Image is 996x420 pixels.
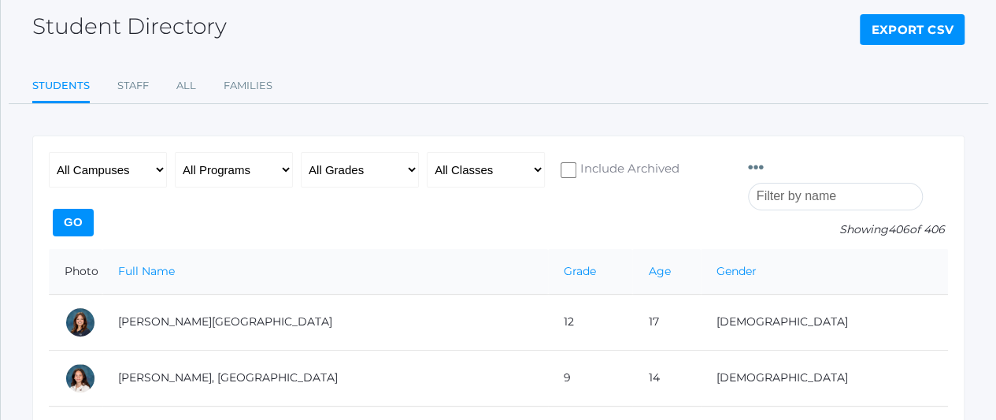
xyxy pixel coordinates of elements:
td: [DEMOGRAPHIC_DATA] [701,350,948,406]
input: Go [53,209,94,236]
td: 12 [548,294,633,350]
div: Charlotte Abdulla [65,307,96,338]
span: 406 [888,222,909,236]
td: 17 [632,294,701,350]
p: Showing of 406 [748,221,948,238]
a: Grade [564,264,596,278]
a: Staff [117,70,149,102]
a: Full Name [118,264,175,278]
a: Age [648,264,670,278]
span: Include Archived [576,160,679,180]
td: [PERSON_NAME][GEOGRAPHIC_DATA] [102,294,548,350]
a: Export CSV [860,14,965,46]
th: Photo [49,249,102,295]
h2: Student Directory [32,14,227,39]
a: All [176,70,196,102]
input: Filter by name [748,183,923,210]
td: 14 [632,350,701,406]
a: Gender [716,264,757,278]
div: Phoenix Abdulla [65,362,96,394]
td: 9 [548,350,633,406]
a: Families [224,70,272,102]
td: [PERSON_NAME], [GEOGRAPHIC_DATA] [102,350,548,406]
input: Include Archived [561,162,576,178]
a: Students [32,70,90,104]
td: [DEMOGRAPHIC_DATA] [701,294,948,350]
